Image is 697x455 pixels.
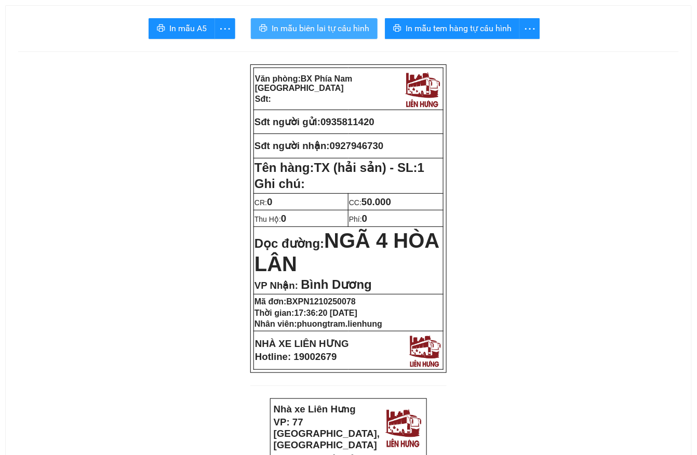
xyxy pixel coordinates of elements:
[259,24,267,34] span: printer
[297,319,382,328] span: phuongtram.lienhung
[254,160,424,175] strong: Tên hàng:
[254,297,356,306] strong: Mã đơn:
[251,18,378,39] button: printerIn mẫu biên lai tự cấu hình
[254,280,298,291] span: VP Nhận:
[255,351,337,362] strong: Hotline: 19002679
[294,309,358,317] span: 17:36:20 [DATE]
[274,417,380,450] strong: VP: 77 [GEOGRAPHIC_DATA], [GEOGRAPHIC_DATA]
[403,69,442,109] img: logo
[281,213,286,224] span: 0
[272,22,369,35] span: In mẫu biên lai tự cấu hình
[287,297,356,306] span: BXPN1210250078
[254,319,382,328] strong: Nhân viên:
[385,18,520,39] button: printerIn mẫu tem hàng tự cấu hình
[254,116,320,127] strong: Sđt người gửi:
[255,95,271,103] strong: Sđt:
[349,215,367,223] span: Phí:
[254,215,286,223] span: Thu Hộ:
[255,338,349,349] strong: NHÀ XE LIÊN HƯNG
[330,140,384,151] span: 0927946730
[406,22,512,35] span: In mẫu tem hàng tự cấu hình
[254,229,439,275] span: NGÃ 4 HÒA LÂN
[349,198,391,207] span: CC:
[215,18,235,39] button: more
[267,196,272,207] span: 0
[301,277,372,291] span: Bình Dương
[274,404,356,414] strong: Nhà xe Liên Hưng
[418,160,424,175] span: 1
[254,177,305,191] span: Ghi chú:
[254,140,330,151] strong: Sđt người nhận:
[361,196,391,207] span: 50.000
[362,213,367,224] span: 0
[255,74,353,92] strong: Văn phòng:
[314,160,425,175] span: TX (hải sản) - SL:
[407,332,443,368] img: logo
[320,116,374,127] span: 0935811420
[149,18,215,39] button: printerIn mẫu A5
[254,236,439,274] strong: Dọc đường:
[254,309,357,317] strong: Thời gian:
[393,24,401,34] span: printer
[519,18,540,39] button: more
[254,198,273,207] span: CR:
[215,22,235,35] span: more
[169,22,207,35] span: In mẫu A5
[520,22,540,35] span: more
[255,74,353,92] span: BX Phía Nam [GEOGRAPHIC_DATA]
[383,406,424,449] img: logo
[157,24,165,34] span: printer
